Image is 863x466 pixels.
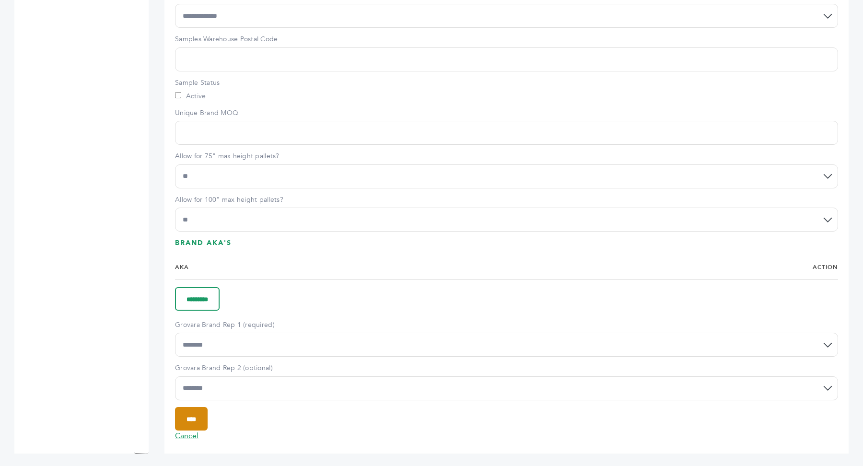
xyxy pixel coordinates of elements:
input: Active [175,92,181,98]
label: Allow for 100" max height pallets? [175,195,838,205]
label: Unique Brand MOQ [175,108,838,118]
strong: Action [813,263,838,271]
label: Allow for 75" max height pallets? [175,151,838,161]
strong: AKA [175,263,189,271]
h3: Brand AKA's [175,238,838,255]
label: Grovara Brand Rep 1 (required) [175,320,838,330]
label: Sample Status [175,78,838,88]
a: Cancel [175,431,198,441]
label: Samples Warehouse Postal Code [175,35,838,44]
label: Active [175,92,206,101]
label: Grovara Brand Rep 2 (optional) [175,363,838,373]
